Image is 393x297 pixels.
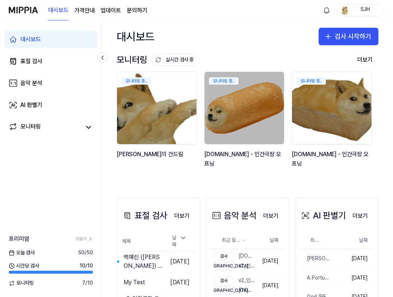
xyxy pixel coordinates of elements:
button: 실시간 검사 중 [151,54,200,66]
div: 표절 검사 [20,57,42,66]
button: profileSJH [338,4,384,16]
img: backgroundIamge [292,72,371,144]
span: 프리미엄 [9,235,29,243]
img: backgroundIamge [205,72,284,144]
a: 검사[DOMAIN_NAME] - 인간극장 오프닝[DEMOGRAPHIC_DATA]v2_인간극장 오프닝 [211,249,257,273]
div: [DOMAIN_NAME] - 인간극장 오프닝 [214,286,255,295]
td: [DATE] [256,249,284,274]
div: 검사 [214,277,234,285]
div: 모니터링 중.. [296,77,326,85]
div: [DEMOGRAPHIC_DATA] [214,286,234,295]
a: AI 판별기 [4,96,97,114]
div: 모니터링 [117,53,200,67]
div: 대시보드 [20,35,41,44]
th: 날짜 [331,232,374,249]
a: 더보기 [168,208,195,223]
div: 날짜 [169,232,190,251]
button: 더보기 [347,209,374,223]
button: 더보기 [351,53,378,67]
div: 대시보드 [117,28,155,45]
div: v2_인간극장 오프닝 [214,277,255,285]
button: 더보기 [257,209,284,223]
button: 검사 시작하기 [319,28,378,45]
td: [DATE] [163,251,195,272]
div: 음악 분석 [20,79,42,88]
div: 음악 분석 [211,209,257,223]
div: 검사 [214,252,234,261]
a: 더보기 [257,208,284,223]
a: 모니터링 중..backgroundIamge[DOMAIN_NAME] - 인간극장 오프닝 [292,72,373,176]
div: [DOMAIN_NAME] - 인간극장 오프닝 [214,252,255,261]
span: 모니터링 [9,279,34,287]
div: 모니터링 중.. [121,77,151,85]
a: 음악 분석 [4,74,97,92]
button: 더보기 [168,209,195,223]
img: backgroundIamge [117,72,196,144]
div: My Test [124,278,145,287]
a: A Portugal without [PERSON_NAME] 4.5 [300,269,331,288]
button: 가격안내 [74,6,95,15]
div: [DOMAIN_NAME] - 인간극장 오프닝 [292,150,373,168]
td: [DATE] [331,268,374,288]
span: 7 / 10 [82,279,93,287]
div: AI 판별기 [300,209,346,223]
div: v2_인간극장 오프닝 [214,262,255,270]
div: 백예린 ([PERSON_NAME]) - '0310' (Official Lyric Video) [124,253,163,270]
td: [DATE] [163,272,195,293]
div: 모니터링 [20,122,41,132]
a: 모니터링 중..backgroundIamge[PERSON_NAME]의 건드림 [117,72,198,176]
a: 대시보드 [4,31,97,48]
img: 알림 [322,6,331,15]
div: [DEMOGRAPHIC_DATA] [214,262,234,270]
div: [PERSON_NAME]의 건드림 [300,255,331,262]
div: 모니터링 중.. [209,77,238,85]
a: 업데이트 [101,6,121,15]
span: 시간당 검사 [9,262,39,270]
th: 제목 [121,232,163,251]
img: profile [340,6,349,15]
div: AI 판별기 [20,101,42,109]
td: [DATE] [331,249,374,269]
div: [PERSON_NAME]의 건드림 [117,150,198,168]
div: A Portugal without [PERSON_NAME] 4.5 [300,274,331,282]
a: 더보기 [347,208,374,223]
div: 표절 검사 [121,209,167,223]
th: 날짜 [256,232,284,249]
a: [PERSON_NAME]의 건드림 [300,249,331,268]
span: 10 / 10 [79,262,93,270]
a: 더보기 [75,236,93,242]
span: 50 / 50 [78,249,93,256]
a: 대시보드 [48,0,69,20]
span: 오늘 검사 [9,249,35,256]
a: 모니터링 [9,122,81,132]
a: 문의하기 [127,6,147,15]
div: [DOMAIN_NAME] - 인간극장 오프닝 [204,150,286,168]
a: 표절 검사 [4,53,97,70]
div: SJH [351,6,380,14]
a: 모니터링 중..backgroundIamge[DOMAIN_NAME] - 인간극장 오프닝 [204,72,286,176]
